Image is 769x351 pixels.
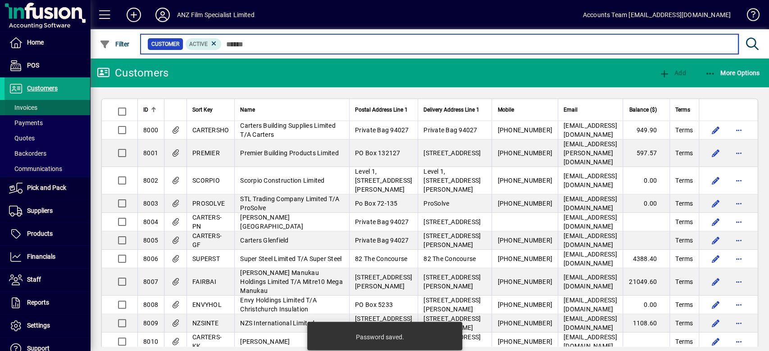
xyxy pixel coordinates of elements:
button: Profile [148,7,177,23]
span: ProSolve [423,200,449,207]
span: CARTERSHO [192,126,229,134]
span: Private Bag 94027 [355,237,409,244]
span: 8007 [143,278,158,285]
button: Edit [708,316,723,330]
span: 8004 [143,218,158,225]
div: Balance ($) [628,105,665,115]
span: Home [27,39,44,46]
span: [EMAIL_ADDRESS][DOMAIN_NAME] [564,251,617,267]
button: Edit [708,146,723,160]
span: [PHONE_NUMBER] [497,149,552,157]
span: More Options [705,69,760,76]
button: More options [732,297,746,312]
span: Terms [675,254,693,263]
span: [PHONE_NUMBER] [497,278,552,285]
span: 8006 [143,255,158,262]
span: Filter [100,40,130,48]
button: More options [732,252,746,266]
span: Level 1, [STREET_ADDRESS][PERSON_NAME] [355,168,412,193]
span: 8005 [143,237,158,244]
span: 82 The Concourse [355,255,407,262]
span: SUPERST [192,255,220,262]
span: Reports [27,299,49,306]
span: ENVYHOL [192,301,222,308]
mat-chip: Activation Status: Active [186,38,222,50]
span: Private Bag 94027 [355,126,409,134]
div: Mobile [497,105,552,115]
button: More options [732,215,746,229]
a: POS [5,54,90,77]
span: [STREET_ADDRESS] [423,149,481,157]
button: Edit [708,252,723,266]
button: Add [119,7,148,23]
span: Private Bag 94027 [355,218,409,225]
span: CARTERS-GF [192,232,222,248]
span: Invoices [9,104,37,111]
span: Terms [675,199,693,208]
span: Premier Building Products Limited [240,149,338,157]
span: [PHONE_NUMBER] [497,255,552,262]
div: ID [143,105,159,115]
span: [PERSON_NAME] Manukau Holdings Limited T/A Mitre10 Mega Manukau [240,269,342,294]
span: Terms [675,217,693,226]
button: Edit [708,215,723,229]
button: Edit [708,274,723,289]
button: Edit [708,173,723,188]
span: [EMAIL_ADDRESS][DOMAIN_NAME] [564,274,617,290]
span: NZSINTE [192,319,218,327]
td: 0.00 [623,194,670,213]
span: Delivery Address Line 1 [423,105,479,115]
a: Pick and Pack [5,177,90,199]
span: 82 The Concourse [423,255,476,262]
div: Email [564,105,617,115]
span: Email [564,105,578,115]
span: 8010 [143,338,158,345]
span: [PHONE_NUMBER] [497,237,552,244]
span: Settings [27,322,50,329]
span: [STREET_ADDRESS][PERSON_NAME] [355,274,412,290]
button: Edit [708,233,723,247]
button: More Options [703,65,762,81]
button: Filter [97,36,132,52]
span: Mobile [497,105,514,115]
td: 4388.40 [623,250,670,268]
a: Knowledge Base [740,2,758,31]
td: 597.57 [623,139,670,167]
span: [PHONE_NUMBER] [497,301,552,308]
span: FAIRBAI [192,278,216,285]
span: [EMAIL_ADDRESS][DOMAIN_NAME] [564,297,617,313]
span: Customer [151,40,179,49]
span: [EMAIL_ADDRESS][DOMAIN_NAME] [564,172,617,189]
span: CARTERS-PN [192,214,222,230]
a: Home [5,31,90,54]
span: CARTERS-KK [192,333,222,350]
td: 1108.60 [623,314,670,333]
div: Accounts Team [EMAIL_ADDRESS][DOMAIN_NAME] [583,8,731,22]
span: Add [659,69,686,76]
span: [STREET_ADDRESS][PERSON_NAME] [423,232,481,248]
span: ID [143,105,148,115]
span: Terms [675,176,693,185]
button: Add [656,65,688,81]
span: Backorders [9,150,46,157]
span: [EMAIL_ADDRESS][PERSON_NAME][DOMAIN_NAME] [564,140,617,166]
span: Sort Key [192,105,213,115]
a: Backorders [5,146,90,161]
span: [PHONE_NUMBER] [497,338,552,345]
span: Terms [675,319,693,328]
button: Edit [708,334,723,349]
td: 0.00 [623,296,670,314]
span: STL Trading Company Limited T/A ProSolve [240,195,339,211]
span: Terms [675,300,693,309]
span: [STREET_ADDRESS][PERSON_NAME] [423,297,481,313]
span: PO Box 132127 [355,149,400,157]
span: 8009 [143,319,158,327]
span: [PERSON_NAME] [240,338,290,345]
span: SCORPIO [192,177,220,184]
div: Customers [97,66,168,80]
button: More options [732,334,746,349]
span: Carters Glenfield [240,237,288,244]
button: More options [732,173,746,188]
span: Products [27,230,53,237]
span: Postal Address Line 1 [355,105,408,115]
